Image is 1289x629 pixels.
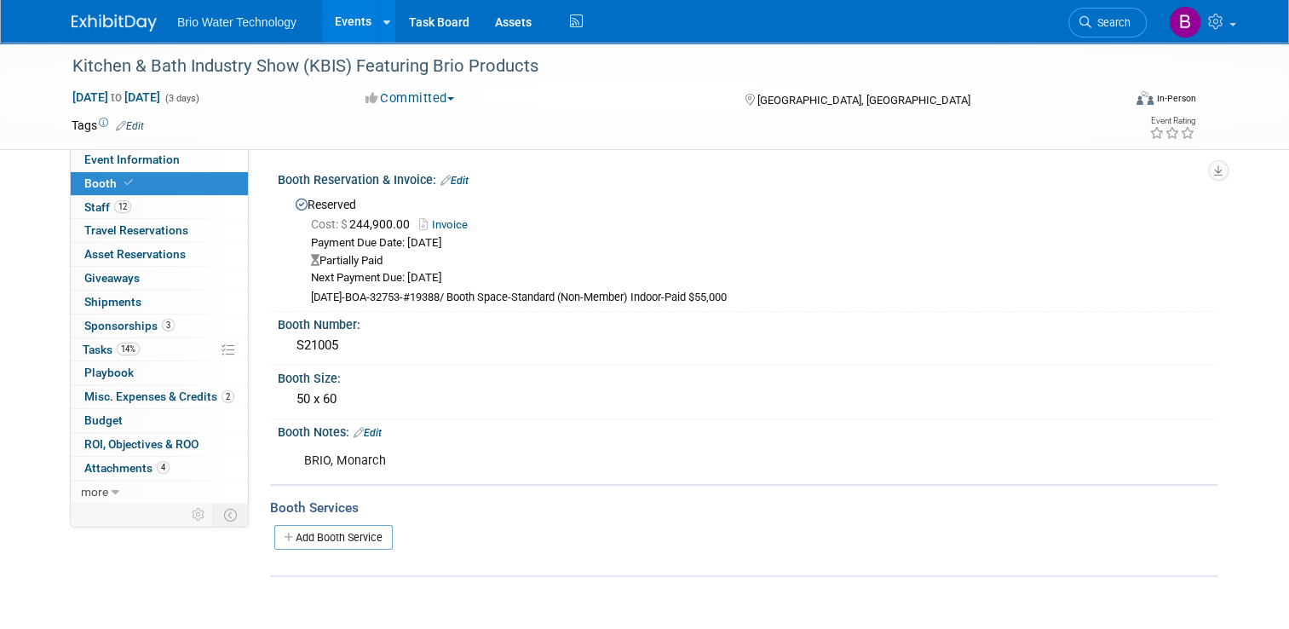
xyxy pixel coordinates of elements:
td: Tags [72,117,144,134]
span: Attachments [84,461,170,475]
a: Edit [354,427,382,439]
div: Booth Services [270,499,1217,517]
a: Add Booth Service [274,525,393,550]
a: Edit [440,175,469,187]
a: Giveaways [71,267,248,290]
img: Format-Inperson.png [1137,91,1154,105]
a: Invoice [419,218,476,231]
span: Search [1091,16,1131,29]
div: Booth Notes: [278,419,1217,441]
i: Booth reservation complete [124,178,133,188]
div: Kitchen & Bath Industry Show (KBIS) Featuring Brio Products [66,51,1101,82]
span: Tasks [83,343,140,356]
span: 4 [157,461,170,474]
button: Committed [360,89,461,107]
div: Payment Due Date: [DATE] [311,235,1205,251]
a: Budget [71,409,248,432]
a: Booth [71,172,248,195]
span: (3 days) [164,93,199,104]
span: Shipments [84,295,141,309]
a: Misc. Expenses & Credits2 [71,385,248,408]
span: Event Information [84,153,180,166]
a: Event Information [71,148,248,171]
a: Asset Reservations [71,243,248,266]
span: 14% [117,343,140,355]
img: Brandye Gahagan [1169,6,1201,38]
div: Booth Reservation & Invoice: [278,167,1217,189]
span: Misc. Expenses & Credits [84,390,234,403]
img: ExhibitDay [72,14,157,32]
div: Partially Paid [311,253,1205,269]
span: [DATE] [DATE] [72,89,161,105]
span: Booth [84,176,136,190]
a: Tasks14% [71,338,248,361]
div: S21005 [291,332,1205,359]
a: ROI, Objectives & ROO [71,433,248,456]
span: Staff [84,200,131,214]
td: Personalize Event Tab Strip [184,504,214,526]
span: Sponsorships [84,319,175,332]
a: Shipments [71,291,248,314]
span: more [81,485,108,499]
div: Event Rating [1149,117,1195,125]
div: 50 x 60 [291,386,1205,413]
span: Asset Reservations [84,247,186,261]
div: Next Payment Due: [DATE] [311,270,1205,286]
span: 2 [222,390,234,403]
div: [DATE]-BOA-32753-#19388/ Booth Space-Standard (Non-Member) Indoor-Paid $55,000 [311,291,1205,305]
span: to [108,90,124,104]
div: Booth Number: [278,312,1217,333]
span: Giveaways [84,271,140,285]
div: Reserved [291,192,1205,306]
span: Cost: $ [311,217,349,231]
a: Edit [116,120,144,132]
div: Event Format [1030,89,1196,114]
a: Playbook [71,361,248,384]
a: Sponsorships3 [71,314,248,338]
span: 244,900.00 [311,217,417,231]
span: [GEOGRAPHIC_DATA], [GEOGRAPHIC_DATA] [757,94,970,107]
span: ROI, Objectives & ROO [84,437,199,451]
span: 3 [162,319,175,332]
a: Attachments4 [71,457,248,480]
a: Travel Reservations [71,219,248,242]
div: In-Person [1156,92,1196,105]
span: Brio Water Technology [177,15,296,29]
div: BRIO, Monarch [292,444,1035,478]
div: Booth Size: [278,366,1217,387]
a: Staff12 [71,196,248,219]
span: Budget [84,413,123,427]
span: Travel Reservations [84,223,188,237]
a: Search [1068,8,1147,38]
span: 12 [114,200,131,213]
a: more [71,481,248,504]
span: Playbook [84,366,134,379]
td: Toggle Event Tabs [214,504,249,526]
